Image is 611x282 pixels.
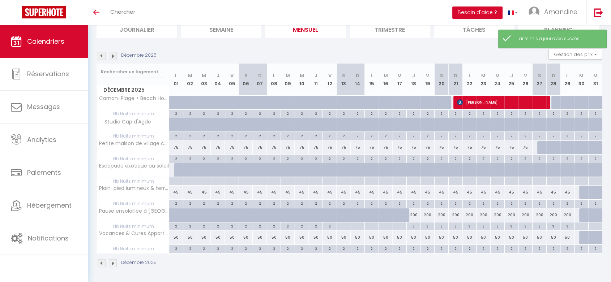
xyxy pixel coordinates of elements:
div: 2 [574,155,588,162]
div: 2 [547,200,560,207]
div: 75 [309,141,323,154]
div: 2 [309,110,323,117]
div: 45 [183,186,197,199]
div: 45 [379,186,393,199]
button: Ouvrir le widget de chat LiveChat [6,3,27,25]
span: Nb Nuits minimum [97,155,169,163]
th: 09 [281,64,295,96]
div: 2 [449,200,462,207]
div: 2 [323,155,337,162]
div: 2 [267,200,281,207]
button: Gestion des prix [548,49,602,60]
div: 200 [491,208,505,222]
abbr: L [469,72,471,79]
div: 2 [491,132,504,139]
div: 2 [477,132,490,139]
div: 75 [267,141,281,154]
div: 2 [281,222,295,229]
th: 26 [518,64,533,96]
abbr: M [495,72,500,79]
div: 45 [281,186,295,199]
div: 45 [407,186,421,199]
div: 2 [518,200,532,207]
div: 45 [518,186,533,199]
div: 2 [421,132,435,139]
div: 2 [560,132,574,139]
th: 20 [435,64,449,96]
li: Mensuel [265,20,346,38]
div: 2 [211,200,225,207]
img: Super Booking [22,6,66,18]
th: 07 [253,64,267,96]
abbr: L [175,72,177,79]
abbr: S [342,72,345,79]
div: 2 [239,132,253,139]
li: Tâches [434,20,514,38]
div: 45 [239,186,253,199]
span: Paiements [27,168,61,177]
div: 45 [546,186,560,199]
div: 2 [253,155,267,162]
div: 2 [197,132,211,139]
div: 75 [253,141,267,154]
div: 75 [225,141,239,154]
div: 2 [547,155,560,162]
th: 29 [560,64,574,96]
div: 2 [421,155,435,162]
div: 2 [379,132,393,139]
abbr: J [510,72,513,79]
div: 2 [449,132,462,139]
div: 75 [351,141,365,154]
img: logout [594,8,603,17]
div: 2 [295,110,309,117]
div: 2 [477,110,490,117]
div: 75 [183,141,197,154]
div: 2 [267,132,281,139]
li: Journalier [97,20,177,38]
div: 2 [295,155,309,162]
div: 75 [420,141,435,154]
div: 75 [197,141,211,154]
input: Rechercher un logement... [101,65,165,78]
div: 200 [462,208,477,222]
div: 2 [393,155,407,162]
div: 2 [491,200,504,207]
abbr: V [328,72,332,79]
div: 2 [239,155,253,162]
div: Tarifs mis à jour avec succès [517,35,599,42]
abbr: V [524,72,527,79]
span: Plain-pied lumineux & terrasse [98,186,170,191]
th: 06 [239,64,253,96]
div: 2 [407,200,420,207]
div: 2 [365,132,379,139]
div: 2 [239,222,253,229]
div: 75 [323,141,337,154]
th: 22 [462,64,477,96]
div: 2 [505,200,518,207]
span: Chercher [110,8,135,16]
div: 2 [435,155,448,162]
div: 2 [197,200,211,207]
div: 2 [435,200,448,207]
div: 45 [491,186,505,199]
th: 16 [379,64,393,96]
div: 2 [477,200,490,207]
div: 200 [560,208,574,222]
span: Messages [27,102,60,111]
li: Trimestre [350,20,430,38]
div: 75 [407,141,421,154]
div: 45 [420,186,435,199]
div: 2 [281,155,295,162]
th: 10 [295,64,309,96]
abbr: J [314,72,317,79]
span: [PERSON_NAME] [457,95,546,109]
span: Analytics [27,135,56,144]
abbr: M [286,72,290,79]
abbr: D [258,72,262,79]
div: 2 [309,200,323,207]
div: 2 [351,110,365,117]
abbr: S [244,72,248,79]
div: 2 [365,155,379,162]
div: 2 [309,155,323,162]
div: 2 [211,110,225,117]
